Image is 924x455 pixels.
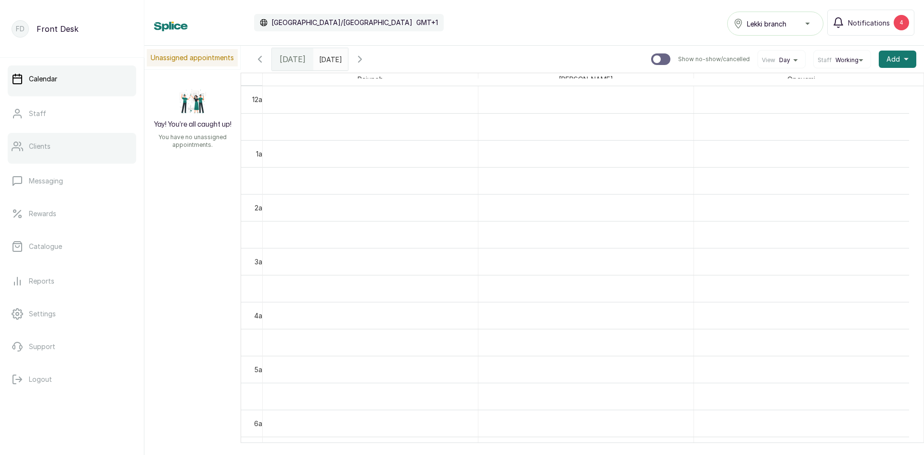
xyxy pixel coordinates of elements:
p: [GEOGRAPHIC_DATA]/[GEOGRAPHIC_DATA] [271,18,412,27]
p: Front Desk [37,23,78,35]
div: 4 [894,15,909,30]
div: 1am [254,149,269,159]
div: 12am [250,94,269,104]
span: Add [886,54,900,64]
p: Catalogue [29,242,62,251]
p: Calendar [29,74,57,84]
h2: Yay! You’re all caught up! [154,120,231,130]
p: Rewards [29,209,56,219]
div: 4am [252,311,269,321]
p: GMT+1 [416,18,438,27]
span: Opeyemi [785,73,817,85]
a: Clients [8,133,136,160]
p: Logout [29,375,52,384]
span: Staff [818,56,832,64]
span: Lekki branch [747,19,786,29]
span: [DATE] [280,53,306,65]
a: Reports [8,268,136,295]
p: You have no unassigned appointments. [150,133,235,149]
a: Catalogue [8,233,136,260]
div: [DATE] [272,48,313,70]
button: Add [879,51,916,68]
div: 5am [252,364,269,375]
button: Lekki branch [727,12,823,36]
a: Support [8,333,136,360]
p: Support [29,342,55,351]
p: Show no-show/cancelled [678,55,750,63]
span: View [762,56,775,64]
div: 2am [253,203,269,213]
p: Clients [29,142,51,151]
button: Logout [8,366,136,393]
a: Calendar [8,65,136,92]
div: 6am [252,418,269,429]
p: Messaging [29,176,63,186]
span: [PERSON_NAME] [557,73,615,85]
span: Notifications [848,18,890,28]
button: StaffWorking [818,56,867,64]
p: Staff [29,109,46,118]
a: Staff [8,100,136,127]
span: Day [779,56,790,64]
p: FD [16,24,25,34]
a: Settings [8,300,136,327]
button: Notifications4 [827,10,914,36]
p: Unassigned appointments [147,49,238,66]
div: 3am [253,257,269,267]
span: Rajunoh [356,73,385,85]
p: Reports [29,276,54,286]
p: Settings [29,309,56,319]
span: Working [835,56,859,64]
button: ViewDay [762,56,801,64]
a: Messaging [8,168,136,195]
a: Rewards [8,200,136,227]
